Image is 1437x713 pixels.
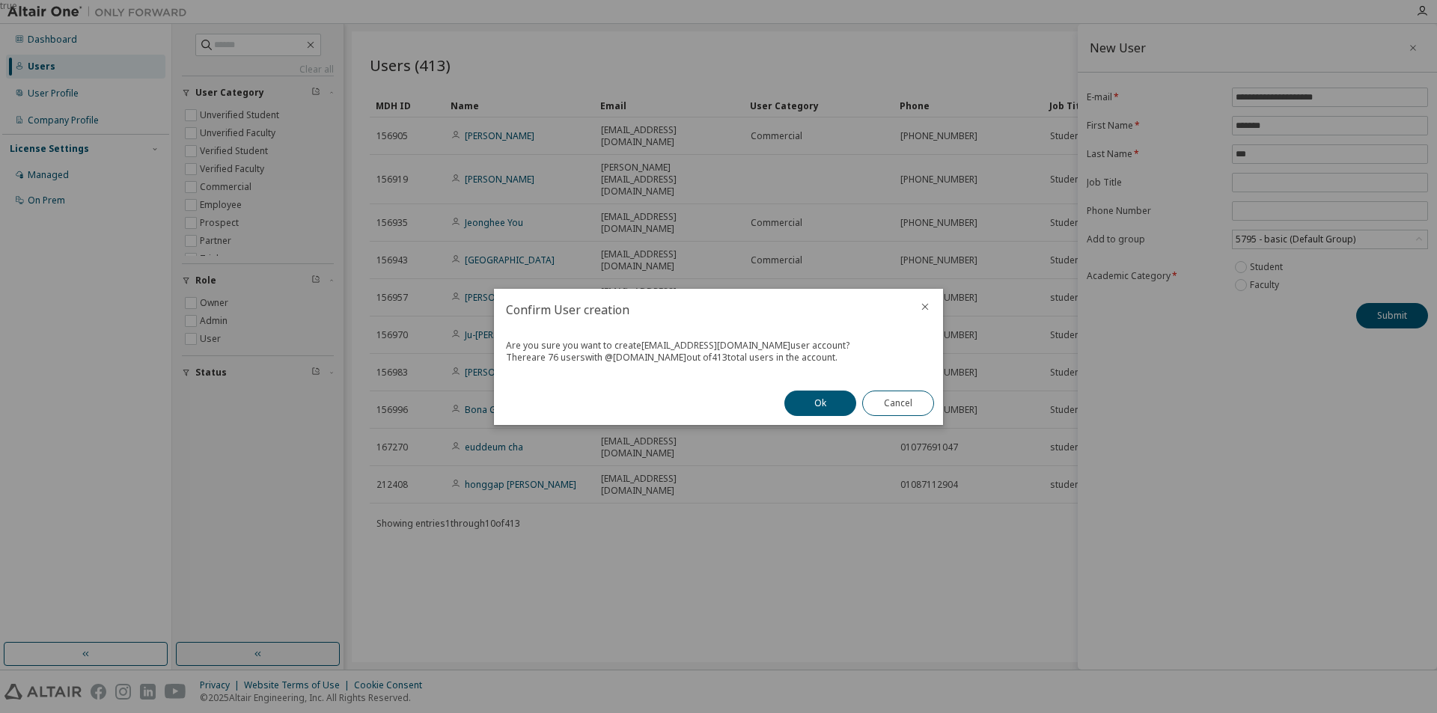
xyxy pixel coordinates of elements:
div: Are you sure you want to create [EMAIL_ADDRESS][DOMAIN_NAME] user account? [506,340,931,352]
button: Cancel [862,391,934,416]
button: close [919,301,931,313]
button: Ok [784,391,856,416]
div: There are 76 users with @ [DOMAIN_NAME] out of 413 total users in the account. [506,352,931,364]
h2: Confirm User creation [494,289,907,331]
